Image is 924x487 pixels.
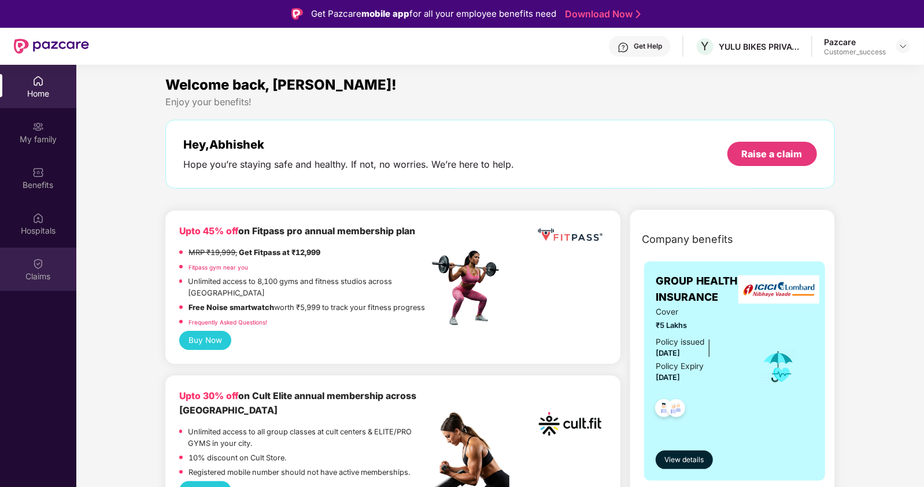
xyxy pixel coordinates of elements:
[656,360,704,373] div: Policy Expiry
[719,41,800,52] div: YULU BIKES PRIVATE LIMITED
[656,273,744,306] span: GROUP HEALTH INSURANCE
[189,264,248,271] a: Fitpass gym near you
[642,231,733,248] span: Company benefits
[665,455,704,466] span: View details
[656,451,713,469] button: View details
[189,467,410,478] p: Registered mobile number should not have active memberships.
[428,248,509,329] img: fpp.png
[634,42,662,51] div: Get Help
[188,276,428,299] p: Unlimited access to 8,100 gyms and fitness studios across [GEOGRAPHIC_DATA]
[179,390,416,416] b: on Cult Elite annual membership across [GEOGRAPHIC_DATA]
[662,396,690,424] img: svg+xml;base64,PHN2ZyB4bWxucz0iaHR0cDovL3d3dy53My5vcmcvMjAwMC9zdmciIHdpZHRoPSI0OC45NDMiIGhlaWdodD...
[183,138,514,152] div: Hey, Abhishek
[32,75,44,87] img: svg+xml;base64,PHN2ZyBpZD0iSG9tZSIgeG1sbnM9Imh0dHA6Ly93d3cudzMub3JnLzIwMDAvc3ZnIiB3aWR0aD0iMjAiIG...
[179,331,231,350] button: Buy Now
[701,39,709,53] span: Y
[189,303,274,312] strong: Free Noise smartwatch
[32,258,44,270] img: svg+xml;base64,PHN2ZyBpZD0iQ2xhaW0iIHhtbG5zPSJodHRwOi8vd3d3LnczLm9yZy8yMDAwL3N2ZyIgd2lkdGg9IjIwIi...
[189,452,286,464] p: 10% discount on Cult Store.
[311,7,556,21] div: Get Pazcare for all your employee benefits need
[738,275,819,304] img: insurerLogo
[650,396,678,424] img: svg+xml;base64,PHN2ZyB4bWxucz0iaHR0cDovL3d3dy53My5vcmcvMjAwMC9zdmciIHdpZHRoPSI0OC45NDMiIGhlaWdodD...
[824,47,886,57] div: Customer_success
[32,121,44,132] img: svg+xml;base64,PHN2ZyB3aWR0aD0iMjAiIGhlaWdodD0iMjAiIHZpZXdCb3g9IjAgMCAyMCAyMCIgZmlsbD0ibm9uZSIgeG...
[189,302,425,313] p: worth ₹5,999 to track your fitness progress
[32,167,44,178] img: svg+xml;base64,PHN2ZyBpZD0iQmVuZWZpdHMiIHhtbG5zPSJodHRwOi8vd3d3LnczLm9yZy8yMDAwL3N2ZyIgd2lkdGg9Ij...
[899,42,908,51] img: svg+xml;base64,PHN2ZyBpZD0iRHJvcGRvd24tMzJ4MzIiIHhtbG5zPSJodHRwOi8vd3d3LnczLm9yZy8yMDAwL3N2ZyIgd2...
[656,336,704,349] div: Policy issued
[189,319,267,326] a: Frequently Asked Questions!
[183,158,514,171] div: Hope you’re staying safe and healthy. If not, no worries. We’re here to help.
[188,426,428,449] p: Unlimited access to all group classes at cult centers & ELITE/PRO GYMS in your city.
[618,42,629,53] img: svg+xml;base64,PHN2ZyBpZD0iSGVscC0zMngzMiIgeG1sbnM9Imh0dHA6Ly93d3cudzMub3JnLzIwMDAvc3ZnIiB3aWR0aD...
[361,8,409,19] strong: mobile app
[32,212,44,224] img: svg+xml;base64,PHN2ZyBpZD0iSG9zcGl0YWxzIiB4bWxucz0iaHR0cDovL3d3dy53My5vcmcvMjAwMC9zdmciIHdpZHRoPS...
[179,226,238,237] b: Upto 45% off
[239,248,320,257] strong: Get Fitpass at ₹12,999
[179,226,415,237] b: on Fitpass pro annual membership plan
[656,349,680,357] span: [DATE]
[565,8,637,20] a: Download Now
[179,390,238,401] b: Upto 30% off
[14,39,89,54] img: New Pazcare Logo
[535,389,605,459] img: cult.png
[291,8,303,20] img: Logo
[636,8,641,20] img: Stroke
[165,76,397,93] span: Welcome back, [PERSON_NAME]!
[535,224,605,246] img: fppp.png
[824,36,886,47] div: Pazcare
[165,96,834,108] div: Enjoy your benefits!
[656,306,744,319] span: Cover
[189,248,237,257] del: MRP ₹19,999,
[656,320,744,331] span: ₹5 Lakhs
[656,373,680,382] span: [DATE]
[742,147,803,160] div: Raise a claim
[760,348,797,386] img: icon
